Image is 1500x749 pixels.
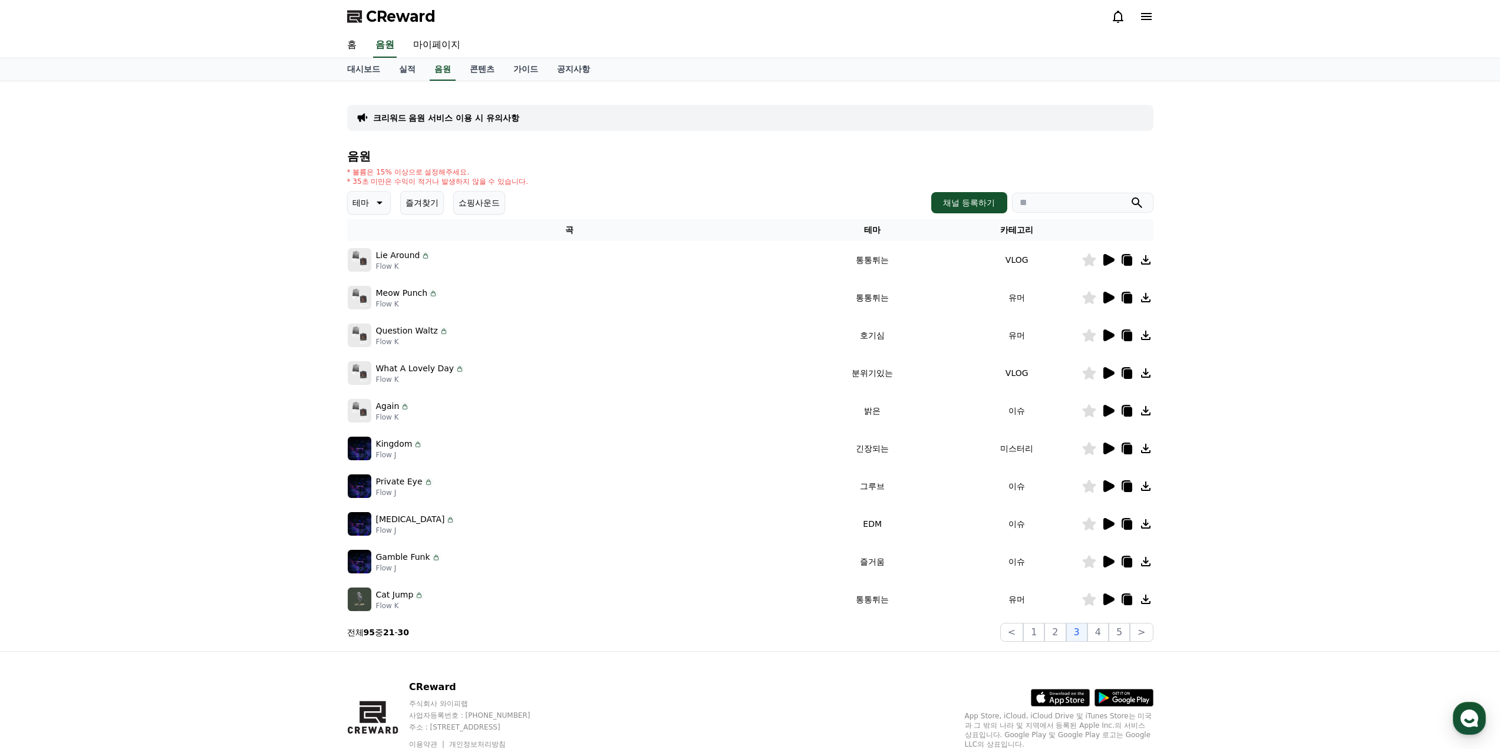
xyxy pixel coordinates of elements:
[952,241,1082,279] td: VLOG
[347,626,410,638] p: 전체 중 -
[792,430,952,467] td: 긴장되는
[409,740,446,748] a: 이용약관
[952,219,1082,241] th: 카테고리
[364,628,375,637] strong: 95
[338,58,390,81] a: 대시보드
[376,362,454,375] p: What A Lovely Day
[78,374,152,403] a: 대화
[348,474,371,498] img: music
[376,438,413,450] p: Kingdom
[376,400,400,413] p: Again
[792,543,952,580] td: 즐거움
[952,543,1082,580] td: 이슈
[376,589,414,601] p: Cat Jump
[792,241,952,279] td: 통통튀는
[376,287,428,299] p: Meow Punch
[373,112,519,124] a: 크리워드 음원 서비스 이용 시 유의사항
[965,711,1153,749] p: App Store, iCloud, iCloud Drive 및 iTunes Store는 미국과 그 밖의 나라 및 지역에서 등록된 Apple Inc.의 서비스 상표입니다. Goo...
[376,563,441,573] p: Flow J
[952,354,1082,392] td: VLOG
[409,680,553,694] p: CReward
[952,467,1082,505] td: 이슈
[347,177,529,186] p: * 35초 미만은 수익이 적거나 발생하지 않을 수 있습니다.
[348,286,371,309] img: music
[366,7,436,26] span: CReward
[108,392,122,401] span: 대화
[1087,623,1109,642] button: 4
[373,33,397,58] a: 음원
[504,58,548,81] a: 가이드
[952,316,1082,354] td: 유머
[952,392,1082,430] td: 이슈
[1130,623,1153,642] button: >
[1066,623,1087,642] button: 3
[400,191,444,215] button: 즐겨찾기
[4,374,78,403] a: 홈
[376,551,430,563] p: Gamble Funk
[398,628,409,637] strong: 30
[952,505,1082,543] td: 이슈
[792,354,952,392] td: 분위기있는
[792,467,952,505] td: 그루브
[376,476,423,488] p: Private Eye
[460,58,504,81] a: 콘텐츠
[430,58,456,81] a: 음원
[347,191,391,215] button: 테마
[1109,623,1130,642] button: 5
[376,299,439,309] p: Flow K
[792,392,952,430] td: 밝은
[404,33,470,58] a: 마이페이지
[952,279,1082,316] td: 유머
[348,588,371,611] img: music
[376,249,420,262] p: Lie Around
[338,33,366,58] a: 홈
[1023,623,1044,642] button: 1
[792,279,952,316] td: 통통튀는
[792,219,952,241] th: 테마
[348,324,371,347] img: music
[1000,623,1023,642] button: <
[352,194,369,211] p: 테마
[348,437,371,460] img: music
[409,722,553,732] p: 주소 : [STREET_ADDRESS]
[376,450,423,460] p: Flow J
[376,413,410,422] p: Flow K
[152,374,226,403] a: 설정
[348,512,371,536] img: music
[792,580,952,618] td: 통통튀는
[548,58,599,81] a: 공지사항
[1044,623,1066,642] button: 2
[409,699,553,708] p: 주식회사 와이피랩
[376,325,438,337] p: Question Waltz
[348,399,371,423] img: music
[792,316,952,354] td: 호기심
[952,430,1082,467] td: 미스터리
[347,219,793,241] th: 곡
[409,711,553,720] p: 사업자등록번호 : [PHONE_NUMBER]
[449,740,506,748] a: 개인정보처리방침
[376,526,456,535] p: Flow J
[376,601,424,611] p: Flow K
[376,488,433,497] p: Flow J
[453,191,505,215] button: 쇼핑사운드
[348,361,371,385] img: music
[37,391,44,401] span: 홈
[376,262,431,271] p: Flow K
[376,513,445,526] p: [MEDICAL_DATA]
[376,337,449,347] p: Flow K
[348,550,371,573] img: music
[347,7,436,26] a: CReward
[182,391,196,401] span: 설정
[931,192,1007,213] button: 채널 등록하기
[390,58,425,81] a: 실적
[347,150,1153,163] h4: 음원
[347,167,529,177] p: * 볼륨은 15% 이상으로 설정해주세요.
[792,505,952,543] td: EDM
[348,248,371,272] img: music
[383,628,394,637] strong: 21
[376,375,465,384] p: Flow K
[952,580,1082,618] td: 유머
